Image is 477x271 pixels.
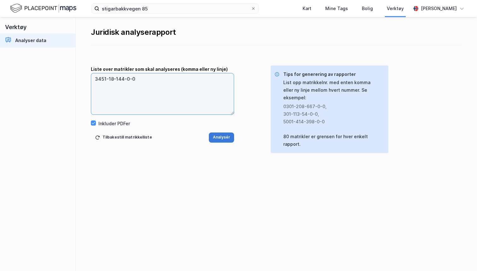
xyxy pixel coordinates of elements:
div: Kontrollprogram for chat [445,241,477,271]
div: 5001-414-398-0-0 [283,118,378,126]
img: logo.f888ab2527a4732fd821a326f86c7f29.svg [10,3,76,14]
div: Liste over matrikler som skal analyseres (komma eller ny linje) [91,65,234,73]
div: Analyser data [15,37,46,44]
div: 301-113-54-0-0 , [283,110,378,118]
div: Mine Tags [325,5,348,12]
div: Verktøy [387,5,404,12]
div: 0301-208-667-0-0 , [283,103,378,110]
button: Tilbakestill matrikkelliste [91,132,156,143]
div: Inkluder PDFer [98,120,130,127]
iframe: Chat Widget [445,241,477,271]
div: Juridisk analyserapport [91,27,462,37]
button: Analysér [209,132,234,143]
input: Søk på adresse, matrikkel, gårdeiere, leietakere eller personer [99,4,251,13]
textarea: 3451-18-144-0-0 [91,73,234,114]
div: Kart [303,5,311,12]
div: Tips for generering av rapporter [283,71,383,78]
div: List opp matrikkelnr. med enten komma eller ny linje mellom hvert nummer. Se eksempel: 80 matrikl... [283,79,383,148]
div: Bolig [362,5,373,12]
div: [PERSON_NAME] [421,5,457,12]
